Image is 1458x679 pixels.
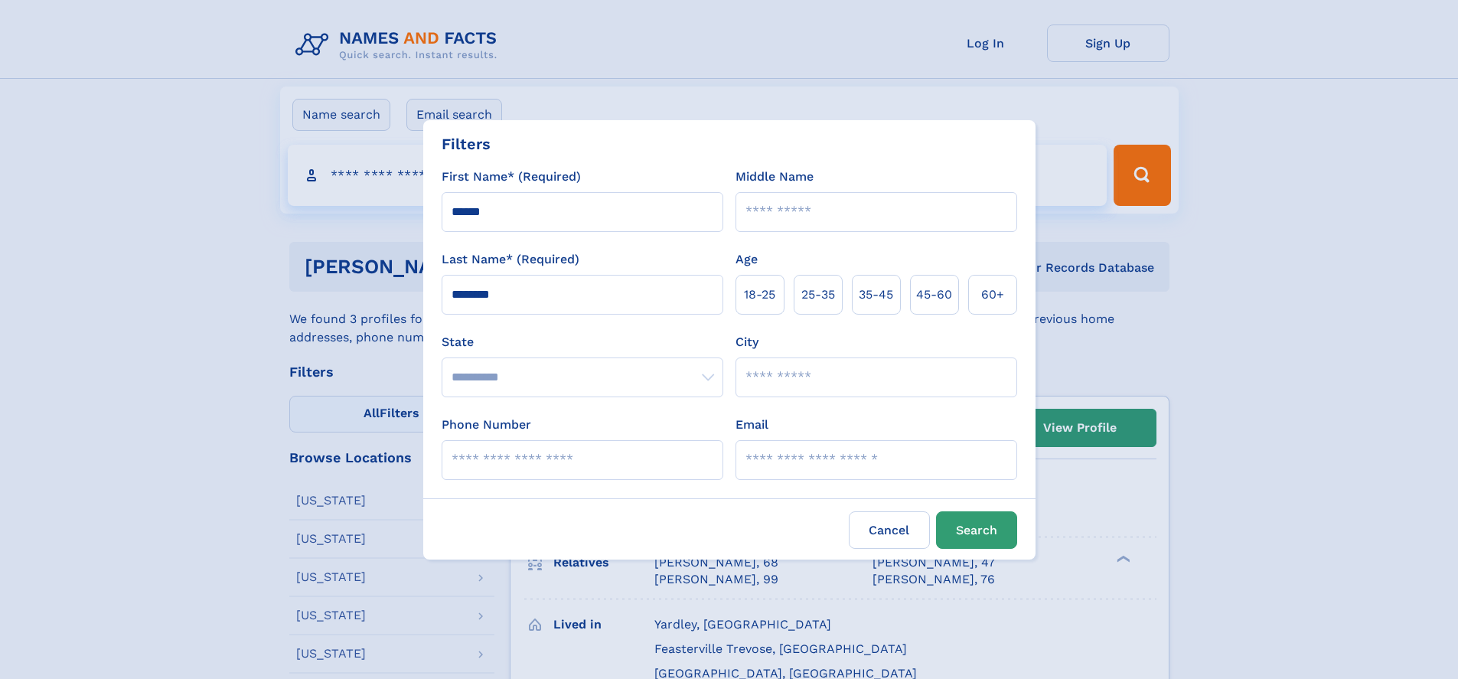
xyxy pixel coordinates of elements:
[736,168,814,186] label: Middle Name
[442,132,491,155] div: Filters
[859,286,893,304] span: 35‑45
[442,168,581,186] label: First Name* (Required)
[801,286,835,304] span: 25‑35
[736,250,758,269] label: Age
[936,511,1017,549] button: Search
[981,286,1004,304] span: 60+
[442,416,531,434] label: Phone Number
[849,511,930,549] label: Cancel
[442,333,723,351] label: State
[744,286,775,304] span: 18‑25
[736,416,768,434] label: Email
[736,333,758,351] label: City
[916,286,952,304] span: 45‑60
[442,250,579,269] label: Last Name* (Required)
